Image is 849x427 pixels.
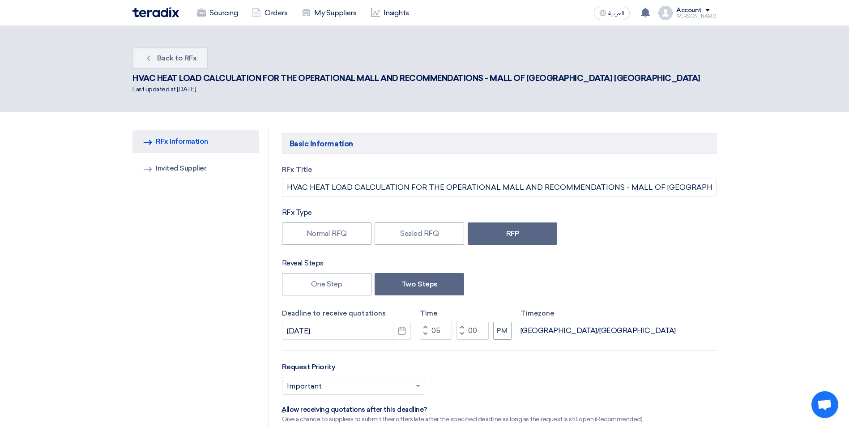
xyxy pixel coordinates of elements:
div: Last updated at [DATE] [132,85,700,94]
label: RFP [468,222,557,245]
img: profile_test.png [658,6,673,20]
div: Give a chance to suppliers to submit their offers late after the specified deadline as long as th... [282,414,643,424]
input: Minutes [456,322,489,340]
div: Reveal Steps [282,258,717,269]
a: Insights [364,3,416,23]
a: RFx Information [132,130,259,153]
div: ِAllow receiving quotations after this deadline? [282,406,643,414]
label: Deadline to receive quotations [282,308,411,319]
div: [GEOGRAPHIC_DATA]/[GEOGRAPHIC_DATA] [520,325,676,336]
div: HVAC HEAT LOAD CALCULATION FOR THE OPERATIONAL MALL AND RECOMMENDATIONS - MALL OF [GEOGRAPHIC_DAT... [132,73,700,85]
h5: Basic Information [282,133,717,154]
label: Normal RFQ [282,222,371,245]
button: PM [493,322,512,340]
input: e.g. New ERP System, Server Visualization Project... [282,179,717,196]
div: Open chat [811,391,838,418]
input: Hours [420,322,452,340]
button: العربية [594,6,630,20]
a: Sourcing [190,3,245,23]
div: : [452,325,456,336]
div: . [132,44,717,94]
input: yyyy-mm-dd [282,322,411,340]
span: Back to RFx [157,54,197,62]
div: [PERSON_NAME] [676,14,717,19]
div: Account [676,7,702,14]
a: Invited Supplier [132,157,259,180]
label: Time [420,308,512,319]
div: RFx Type [282,207,717,218]
label: Timezone [520,308,676,319]
a: Back to RFx [132,47,208,69]
a: Orders [245,3,294,23]
label: Request Priority [282,362,335,372]
label: RFx Title [282,165,717,175]
label: Two Steps [375,273,464,295]
span: العربية [608,10,624,17]
label: Sealed RFQ [375,222,464,245]
label: One Step [282,273,371,295]
img: Teradix logo [132,7,179,17]
a: My Suppliers [294,3,363,23]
